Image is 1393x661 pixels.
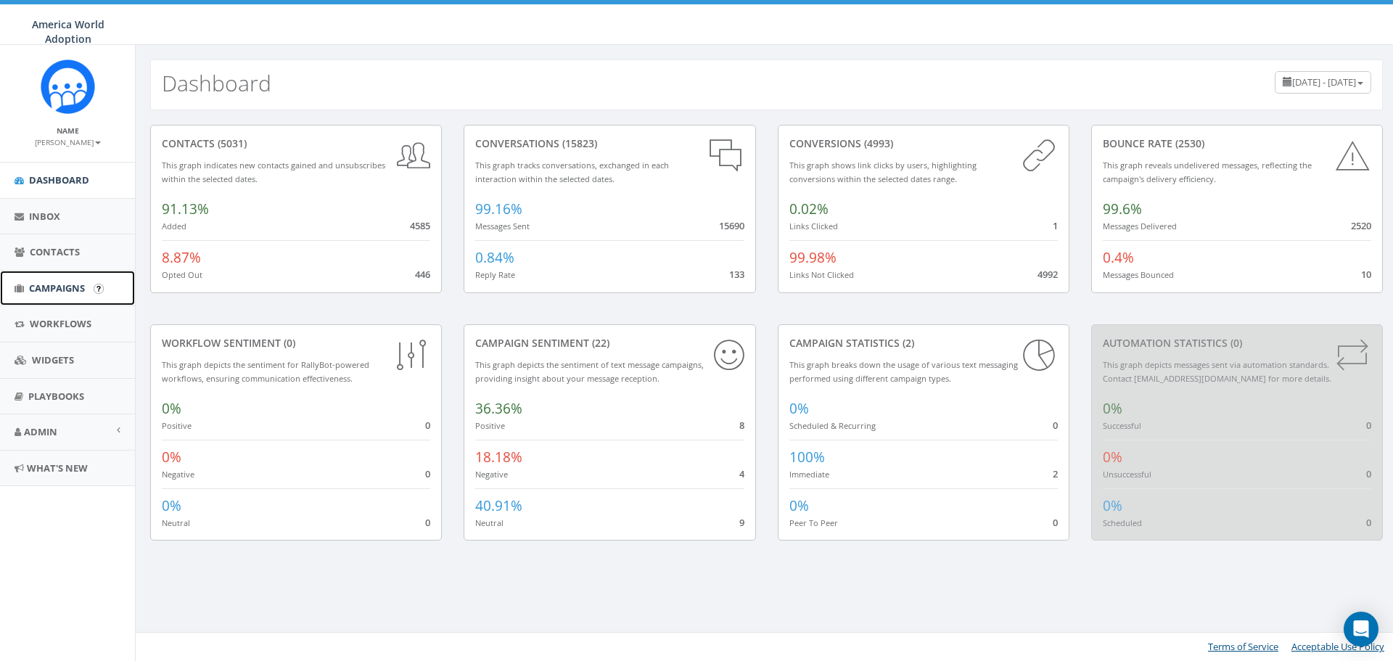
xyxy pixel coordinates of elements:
small: Name [57,126,79,136]
span: 4 [739,467,744,480]
small: This graph shows link clicks by users, highlighting conversions within the selected dates range. [789,160,977,184]
a: Acceptable Use Policy [1291,640,1384,653]
span: 0 [1366,467,1371,480]
span: 0 [1366,516,1371,529]
span: 99.6% [1103,200,1142,218]
span: 36.36% [475,399,522,418]
span: Campaigns [29,282,85,295]
span: 0% [789,399,809,418]
div: contacts [162,136,430,151]
span: 91.13% [162,200,209,218]
small: Successful [1103,420,1141,431]
small: This graph indicates new contacts gained and unsubscribes within the selected dates. [162,160,385,184]
span: Widgets [32,353,74,366]
span: 0 [425,516,430,529]
span: (0) [281,336,295,350]
small: Scheduled [1103,517,1142,528]
input: Submit [94,284,104,294]
small: This graph breaks down the usage of various text messaging performed using different campaign types. [789,359,1018,384]
span: Admin [24,425,57,438]
small: Immediate [789,469,829,480]
span: 0 [1053,419,1058,432]
div: Automation Statistics [1103,336,1371,350]
span: 0.02% [789,200,829,218]
span: (0) [1228,336,1242,350]
small: Peer To Peer [789,517,838,528]
small: Positive [475,420,505,431]
span: (22) [589,336,609,350]
div: Campaign Sentiment [475,336,744,350]
small: This graph depicts the sentiment for RallyBot-powered workflows, ensuring communication effective... [162,359,369,384]
div: Campaign Statistics [789,336,1058,350]
span: 8 [739,419,744,432]
span: 9 [739,516,744,529]
span: Workflows [30,317,91,330]
span: 0% [1103,496,1122,515]
small: Negative [162,469,194,480]
span: 0 [1366,419,1371,432]
span: 0% [162,399,181,418]
span: 0 [425,467,430,480]
span: 0% [1103,448,1122,467]
span: Contacts [30,245,80,258]
small: Links Clicked [789,221,838,231]
span: 0% [162,496,181,515]
span: 2 [1053,467,1058,480]
span: 100% [789,448,825,467]
span: 0% [1103,399,1122,418]
span: (5031) [215,136,247,150]
small: Scheduled & Recurring [789,420,876,431]
span: America World Adoption [32,17,104,46]
small: Unsuccessful [1103,469,1151,480]
span: 99.16% [475,200,522,218]
small: Neutral [162,517,190,528]
small: Positive [162,420,192,431]
div: Bounce Rate [1103,136,1371,151]
span: 4992 [1037,268,1058,281]
div: Open Intercom Messenger [1344,612,1378,646]
span: 0.4% [1103,248,1134,267]
a: Terms of Service [1208,640,1278,653]
span: (4993) [861,136,893,150]
div: conversions [789,136,1058,151]
small: Neutral [475,517,504,528]
span: 40.91% [475,496,522,515]
small: This graph reveals undelivered messages, reflecting the campaign's delivery efficiency. [1103,160,1312,184]
small: Messages Delivered [1103,221,1177,231]
span: 133 [729,268,744,281]
span: 0.84% [475,248,514,267]
span: 0% [789,496,809,515]
span: (15823) [559,136,597,150]
span: 4585 [410,219,430,232]
small: Negative [475,469,508,480]
small: Messages Sent [475,221,530,231]
span: 15690 [719,219,744,232]
img: Rally_Corp_Icon.png [41,59,95,114]
span: What's New [27,461,88,475]
small: Reply Rate [475,269,515,280]
span: 1 [1053,219,1058,232]
span: 446 [415,268,430,281]
small: Links Not Clicked [789,269,854,280]
small: This graph tracks conversations, exchanged in each interaction within the selected dates. [475,160,669,184]
a: [PERSON_NAME] [35,135,101,148]
span: 0 [425,419,430,432]
div: conversations [475,136,744,151]
div: Workflow Sentiment [162,336,430,350]
small: This graph depicts messages sent via automation standards. Contact [EMAIL_ADDRESS][DOMAIN_NAME] f... [1103,359,1331,384]
span: [DATE] - [DATE] [1292,75,1356,89]
span: 0% [162,448,181,467]
small: Messages Bounced [1103,269,1174,280]
span: 0 [1053,516,1058,529]
span: 18.18% [475,448,522,467]
span: (2530) [1172,136,1204,150]
small: Opted Out [162,269,202,280]
span: Playbooks [28,390,84,403]
small: This graph depicts the sentiment of text message campaigns, providing insight about your message ... [475,359,704,384]
span: 8.87% [162,248,201,267]
h2: Dashboard [162,71,271,95]
span: Dashboard [29,173,89,186]
span: 99.98% [789,248,837,267]
span: (2) [900,336,914,350]
small: [PERSON_NAME] [35,137,101,147]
